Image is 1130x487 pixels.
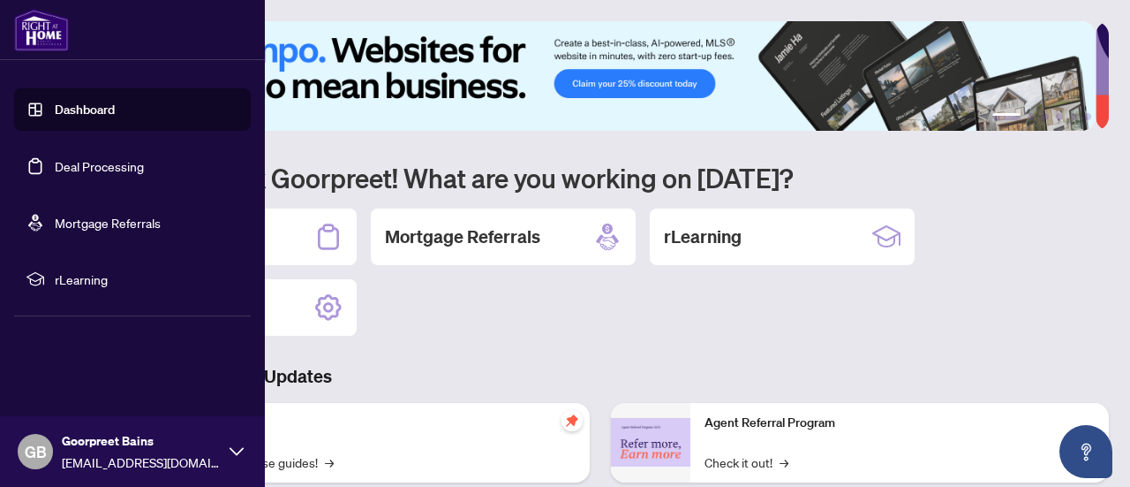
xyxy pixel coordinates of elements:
span: → [780,453,788,472]
a: Check it out!→ [704,453,788,472]
a: Dashboard [55,102,115,118]
span: → [325,453,334,472]
h3: Brokerage & Industry Updates [92,364,1109,389]
span: Goorpreet Bains [62,431,221,451]
button: Open asap [1059,425,1112,478]
span: rLearning [55,270,238,289]
span: pushpin [561,410,583,431]
img: Agent Referral Program [611,418,690,467]
h2: Mortgage Referrals [385,224,540,249]
button: 6 [1084,113,1091,120]
span: GB [25,439,47,464]
a: Mortgage Referrals [55,215,161,231]
p: Agent Referral Program [704,414,1095,433]
button: 4 [1056,113,1063,120]
h2: rLearning [664,224,742,249]
button: 2 [1028,113,1035,120]
img: logo [14,9,69,51]
p: Self-Help [185,414,576,433]
button: 3 [1042,113,1049,120]
h1: Welcome back Goorpreet! What are you working on [DATE]? [92,161,1109,194]
a: Deal Processing [55,158,144,174]
button: 1 [992,113,1021,120]
span: [EMAIL_ADDRESS][DOMAIN_NAME] [62,453,221,472]
img: Slide 0 [92,21,1096,131]
button: 5 [1070,113,1077,120]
